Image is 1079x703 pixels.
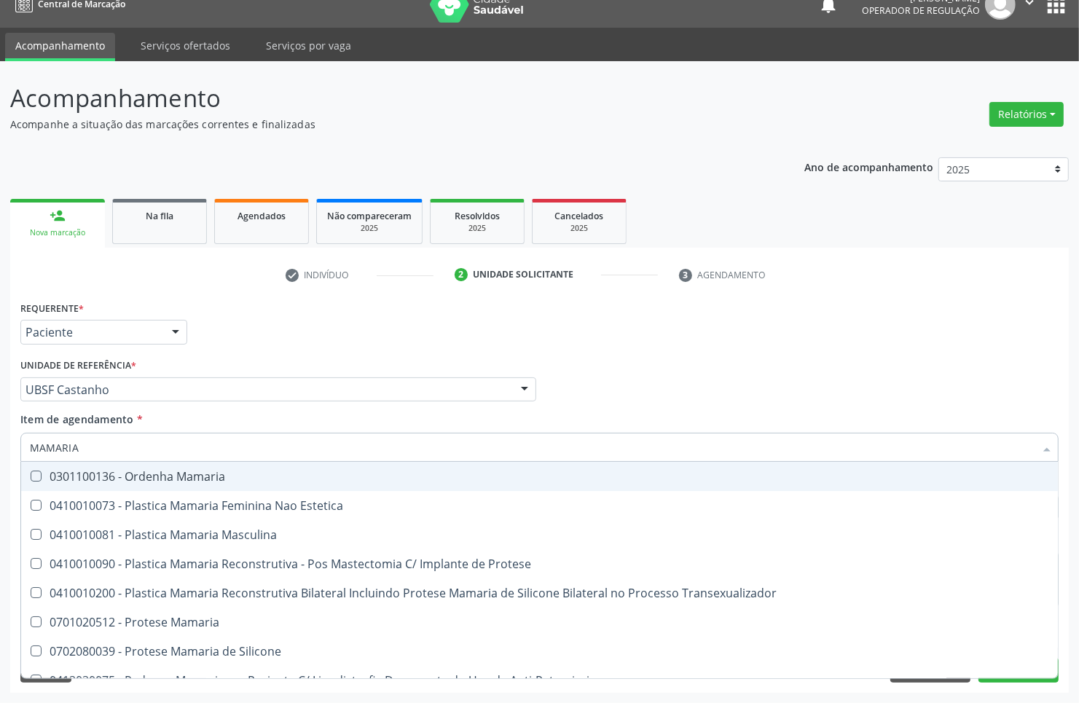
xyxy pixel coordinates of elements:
div: 0410010081 - Plastica Mamaria Masculina [30,529,1049,541]
span: Cancelados [555,210,604,222]
div: 0702080039 - Protese Mamaria de Silicone [30,645,1049,657]
div: person_add [50,208,66,224]
a: Serviços ofertados [130,33,240,58]
span: Operador de regulação [862,4,980,17]
div: 0410010200 - Plastica Mamaria Reconstrutiva Bilateral Incluindo Protese Mamaria de Silicone Bilat... [30,587,1049,599]
div: 0301100136 - Ordenha Mamaria [30,471,1049,482]
div: 0410010090 - Plastica Mamaria Reconstrutiva - Pos Mastectomia C/ Implante de Protese [30,558,1049,570]
span: UBSF Castanho [25,382,506,397]
p: Ano de acompanhamento [804,157,933,176]
p: Acompanhamento [10,80,751,117]
div: 2025 [327,223,412,234]
p: Acompanhe a situação das marcações correntes e finalizadas [10,117,751,132]
label: Requerente [20,297,84,320]
span: Não compareceram [327,210,412,222]
span: Paciente [25,325,157,339]
div: 0701020512 - Protese Mamaria [30,616,1049,628]
a: Serviços por vaga [256,33,361,58]
span: Na fila [146,210,173,222]
div: 0410010073 - Plastica Mamaria Feminina Nao Estetica [30,500,1049,511]
a: Acompanhamento [5,33,115,61]
button: Relatórios [989,102,1064,127]
div: 2025 [543,223,616,234]
input: Buscar por procedimentos [30,433,1035,462]
span: Item de agendamento [20,412,134,426]
div: Nova marcação [20,227,95,238]
div: 2 [455,268,468,281]
span: Resolvidos [455,210,500,222]
label: Unidade de referência [20,355,136,377]
span: Agendados [238,210,286,222]
div: Unidade solicitante [473,268,573,281]
div: 2025 [441,223,514,234]
div: 0413030075 - Reducao Mamaria em Paciente C/ Lipodistrofia Decorrente do Uso de Anti-Retrovirais [30,675,1049,686]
